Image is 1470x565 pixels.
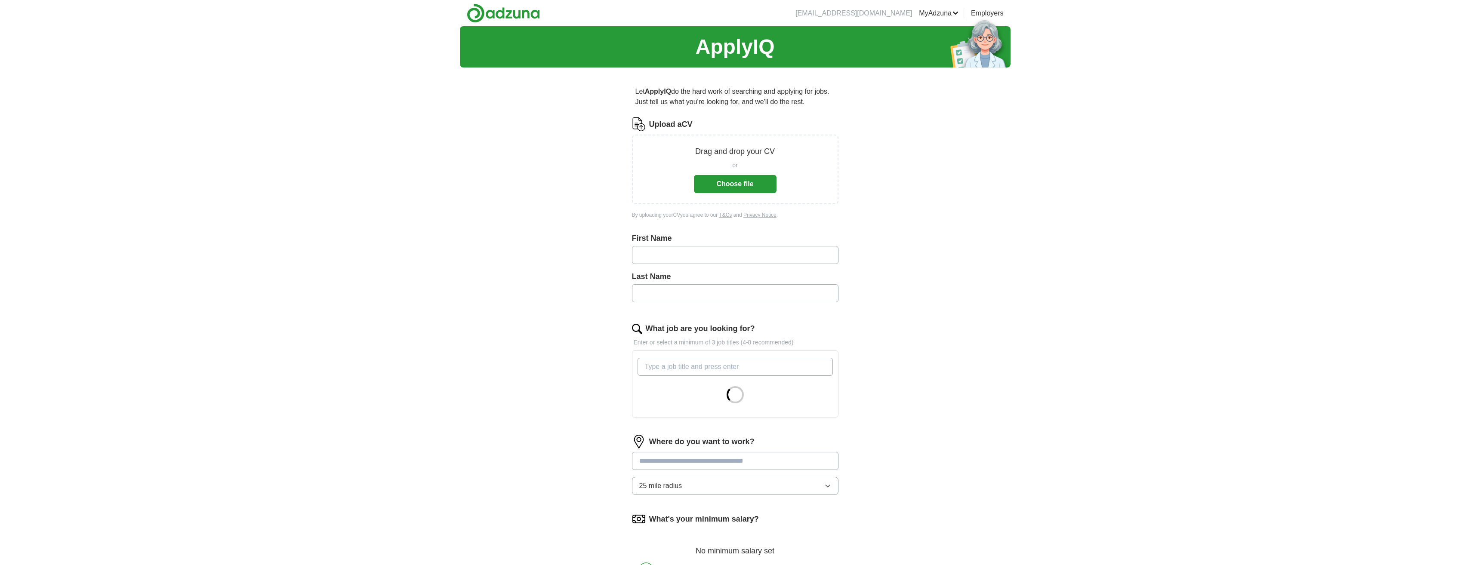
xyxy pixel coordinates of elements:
strong: ApplyIQ [645,88,671,95]
button: 25 mile radius [632,477,838,495]
img: CV Icon [632,117,646,131]
img: salary.png [632,512,646,526]
div: By uploading your CV you agree to our and . [632,211,838,219]
h1: ApplyIQ [695,31,774,62]
div: No minimum salary set [632,536,838,557]
li: [EMAIL_ADDRESS][DOMAIN_NAME] [795,8,912,18]
input: Type a job title and press enter [638,358,833,376]
label: What's your minimum salary? [649,513,759,525]
label: Last Name [632,271,838,282]
span: or [732,161,737,170]
p: Enter or select a minimum of 3 job titles (4-8 recommended) [632,338,838,347]
a: Privacy Notice [743,212,777,218]
p: Let do the hard work of searching and applying for jobs. Just tell us what you're looking for, an... [632,83,838,111]
img: Adzuna logo [467,3,540,23]
img: location.png [632,435,646,448]
a: Employers [971,8,1004,18]
label: Where do you want to work? [649,436,755,448]
label: Upload a CV [649,119,693,130]
a: T&Cs [719,212,732,218]
button: Choose file [694,175,777,193]
a: MyAdzuna [919,8,958,18]
span: 25 mile radius [639,481,682,491]
label: What job are you looking for? [646,323,755,335]
p: Drag and drop your CV [695,146,775,157]
label: First Name [632,233,838,244]
img: search.png [632,324,642,334]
